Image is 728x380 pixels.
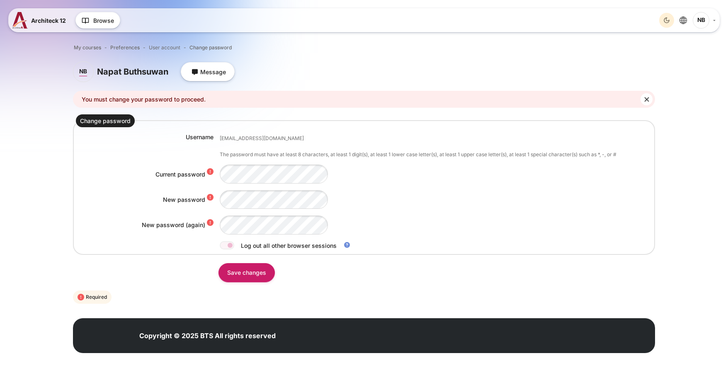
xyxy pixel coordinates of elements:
div: Dark Mode [660,14,673,27]
nav: Navigation bar [73,42,655,53]
legend: Change password [76,114,135,127]
span: Napat Buthsuwan [693,12,709,29]
i: Required field [78,293,86,301]
button: Light Mode Dark Mode [659,13,674,28]
section: Content [73,90,655,305]
label: New password (again) [142,221,205,228]
button: Languages [676,13,691,28]
a: A12 A12 Architeck 12 [12,12,69,29]
strong: Copyright © 2025 BTS All rights reserved [139,332,276,340]
input: Save changes [218,263,275,282]
button: Browse [75,12,120,29]
a: Change password [189,44,232,51]
div: You must change your password to proceed. [73,91,655,108]
span: Message [200,68,226,75]
a: Napat Buthsuwan [73,61,94,82]
i: Help with Log out all other browser sessions [343,241,351,249]
a: Help [342,241,352,249]
label: New password [163,196,205,203]
a: My courses [74,44,101,51]
span: Architeck 12 [31,16,66,25]
div: The password must have at least 8 characters, at least 1 digit(s), at least 1 lower case letter(s... [220,151,616,158]
a: MessageMessage [181,62,235,81]
label: Log out all other browser sessions [241,241,357,250]
i: Message [191,68,199,76]
label: Current password [155,171,205,178]
span: Browse [93,16,114,25]
i: Required [207,169,214,176]
label: Username [186,133,214,141]
a: Preferences [110,44,140,51]
a: User menu [693,12,716,29]
h4: Napat Buthsuwan [97,66,168,77]
i: Required [207,195,214,201]
div: Required [73,290,112,304]
div: [EMAIL_ADDRESS][DOMAIN_NAME] [220,135,304,142]
span: User account [149,44,180,51]
i: Required [207,220,214,227]
img: A12 [12,12,28,29]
